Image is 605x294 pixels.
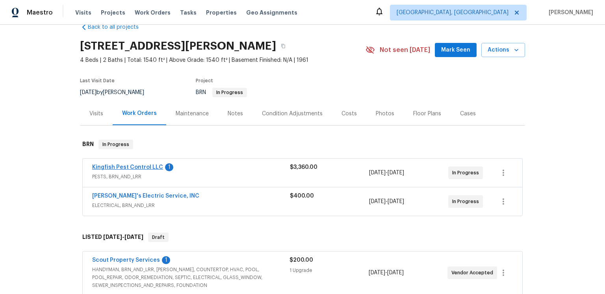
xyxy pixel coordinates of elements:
a: Kingfish Pest Control LLC [92,165,163,170]
div: Photos [376,110,394,118]
div: 1 [165,163,173,171]
span: [DATE] [103,234,122,240]
button: Mark Seen [435,43,477,57]
span: BRN [196,90,247,95]
div: Maintenance [176,110,209,118]
span: In Progress [99,141,132,148]
span: Last Visit Date [80,78,115,83]
span: Mark Seen [441,45,470,55]
span: [PERSON_NAME] [546,9,593,17]
span: ELECTRICAL, BRN_AND_LRR [92,202,290,209]
button: Actions [481,43,525,57]
span: PESTS, BRN_AND_LRR [92,173,290,181]
div: 1 [162,256,170,264]
div: Notes [228,110,243,118]
div: Condition Adjustments [262,110,323,118]
div: LISTED [DATE]-[DATE]Draft [80,225,525,250]
span: Maestro [27,9,53,17]
div: Work Orders [122,109,157,117]
a: Scout Property Services [92,257,160,263]
span: [DATE] [387,270,404,276]
h2: [STREET_ADDRESS][PERSON_NAME] [80,42,276,50]
button: Copy Address [276,39,290,53]
span: Actions [488,45,519,55]
span: HANDYMAN, BRN_AND_LRR, [PERSON_NAME], COUNTERTOP, HVAC, POOL, POOL_REPAIR, ODOR_REMEDIATION, SEPT... [92,266,290,289]
span: $3,360.00 [290,165,317,170]
span: Project [196,78,213,83]
h6: BRN [82,140,94,149]
span: [DATE] [388,199,404,204]
span: In Progress [452,169,482,177]
span: [DATE] [124,234,143,240]
div: Costs [341,110,357,118]
span: [DATE] [369,170,386,176]
span: [DATE] [369,199,386,204]
div: Visits [89,110,103,118]
span: Draft [149,233,168,241]
span: Tasks [180,10,197,15]
div: BRN In Progress [80,132,525,157]
span: $200.00 [290,257,313,263]
span: - [369,198,404,205]
span: In Progress [213,90,246,95]
span: - [103,234,143,240]
span: $400.00 [290,193,314,199]
div: Cases [460,110,476,118]
span: [DATE] [369,270,385,276]
span: Work Orders [135,9,171,17]
span: Properties [206,9,237,17]
span: - [369,169,404,177]
span: - [369,269,404,277]
span: In Progress [452,198,482,205]
span: Geo Assignments [246,9,297,17]
a: Back to all projects [80,23,156,31]
h6: LISTED [82,233,143,242]
span: [DATE] [388,170,404,176]
div: Floor Plans [413,110,441,118]
div: by [PERSON_NAME] [80,88,154,97]
span: Visits [75,9,91,17]
span: Projects [101,9,125,17]
div: 1 Upgrade [290,266,368,274]
span: Not seen [DATE] [380,46,430,54]
a: [PERSON_NAME]'s Electric Service, INC [92,193,199,199]
span: Vendor Accepted [451,269,496,277]
span: [DATE] [80,90,97,95]
span: [GEOGRAPHIC_DATA], [GEOGRAPHIC_DATA] [397,9,508,17]
span: 4 Beds | 2 Baths | Total: 1540 ft² | Above Grade: 1540 ft² | Basement Finished: N/A | 1961 [80,56,366,64]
